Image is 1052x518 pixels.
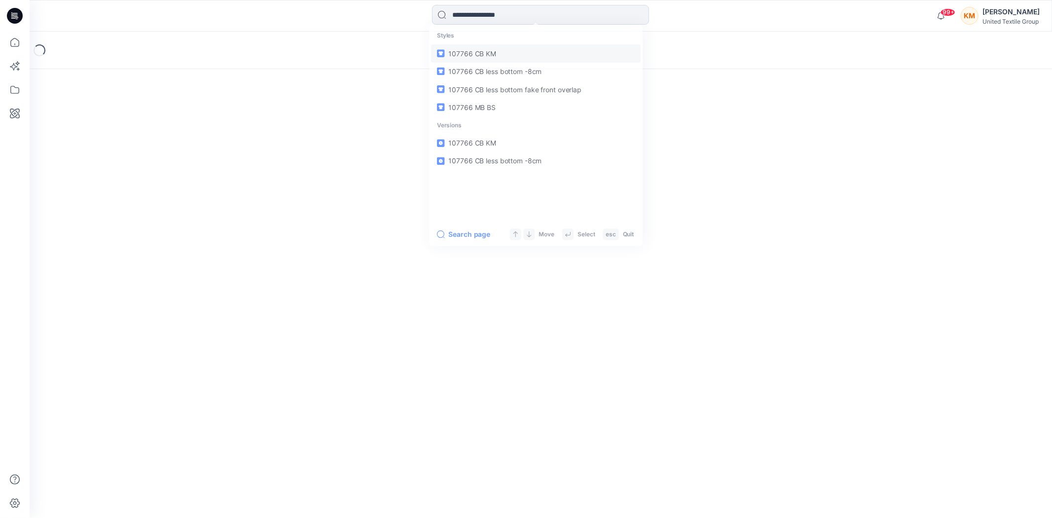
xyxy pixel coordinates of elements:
[982,18,1040,25] div: United Textile Group
[578,229,595,239] p: Select
[449,85,582,94] span: 107766 CB less bottom fake front overlap
[431,62,641,80] a: 107766 CB less bottom -8cm
[431,116,641,134] p: Versions
[449,139,496,147] span: 107766 CB KM
[449,67,542,75] span: 107766 CB less bottom -8cm
[437,228,490,240] button: Search page
[449,103,496,111] span: 107766 MB BS
[961,7,979,25] div: KM
[606,229,616,239] p: esc
[431,27,641,44] p: Styles
[539,229,554,239] p: Move
[431,134,641,151] a: 107766 CB KM
[449,157,542,165] span: 107766 CB less bottom -8cm
[623,229,634,239] p: Quit
[449,49,496,58] span: 107766 CB KM
[431,44,641,62] a: 107766 CB KM
[431,98,641,116] a: 107766 MB BS
[941,8,955,16] span: 99+
[982,6,1040,18] div: [PERSON_NAME]
[431,152,641,170] a: 107766 CB less bottom -8cm
[431,80,641,98] a: 107766 CB less bottom fake front overlap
